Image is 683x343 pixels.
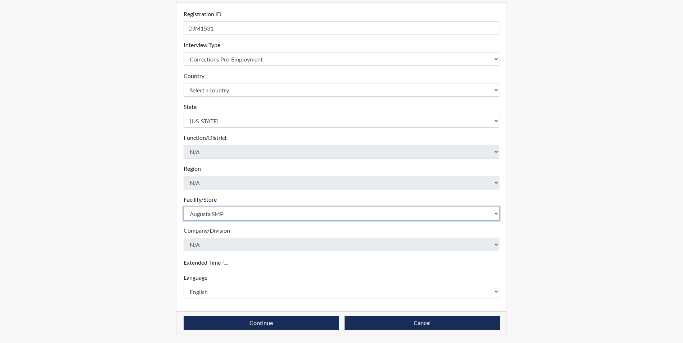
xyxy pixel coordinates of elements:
label: Country [184,72,205,80]
button: Continue [184,316,339,330]
label: Interview Type [184,41,220,49]
label: Function/District [184,133,227,142]
label: Facility/Store [184,195,217,204]
button: Cancel [345,316,500,330]
input: Insert a Registration ID, which needs to be a unique alphanumeric value for each interviewee [184,21,500,35]
div: Checking this box will provide the interviewee with an accomodation of extra time to answer each ... [184,257,231,267]
label: State [184,102,197,111]
label: Registration ID [184,10,221,18]
label: Company/Division [184,226,230,235]
label: Language [184,273,207,282]
label: Region [184,164,201,173]
label: Extended Time [184,258,221,267]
